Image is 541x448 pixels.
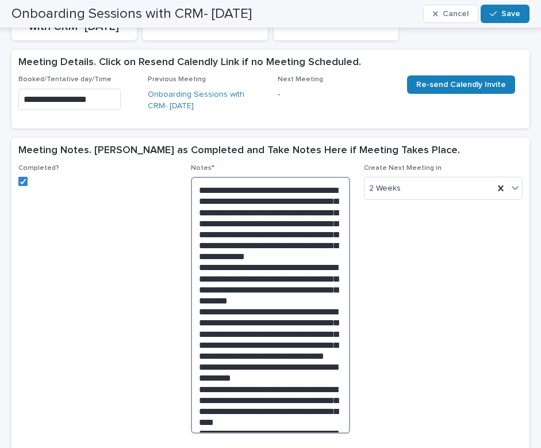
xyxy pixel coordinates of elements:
[148,76,206,83] span: Previous Meeting
[18,145,460,157] h2: Meeting Notes. [PERSON_NAME] as Completed and Take Notes Here if Meeting Takes Place.
[11,6,252,22] h2: Onboarding Sessions with CRM- [DATE]
[416,81,506,89] span: Re-send Calendly Invite
[148,89,263,113] a: Onboarding Sessions with CRM- [DATE]
[407,75,515,94] a: Re-send Calendly Invite
[501,10,520,18] span: Save
[443,10,469,18] span: Cancel
[18,56,361,69] h2: Meeting Details. Click on Resend Calendly Link if no Meeting Scheduled.
[191,165,214,172] span: Notes
[364,165,442,172] span: Create Next Meeting in
[481,5,530,23] button: Save
[423,5,478,23] button: Cancel
[278,76,323,83] span: Next Meeting
[18,76,112,83] span: Booked/Tentative day/Time
[18,165,59,172] span: Completed?
[278,89,393,101] p: -
[369,183,401,195] span: 2 Weeks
